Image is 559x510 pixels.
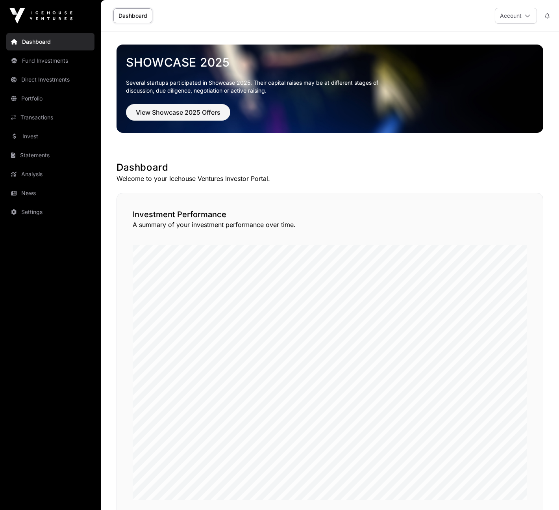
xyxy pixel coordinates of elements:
[6,147,94,164] a: Statements
[136,108,220,117] span: View Showcase 2025 Offers
[495,8,537,24] button: Account
[117,45,543,133] img: Showcase 2025
[6,166,94,183] a: Analysis
[126,79,391,95] p: Several startups participated in Showcase 2025. Their capital raises may be at different stages o...
[126,55,534,69] a: Showcase 2025
[126,104,230,121] button: View Showcase 2025 Offers
[126,112,230,120] a: View Showcase 2025 Offers
[6,184,94,202] a: News
[520,472,559,510] iframe: Chat Widget
[117,161,543,174] h1: Dashboard
[6,52,94,69] a: Fund Investments
[6,128,94,145] a: Invest
[6,33,94,50] a: Dashboard
[6,90,94,107] a: Portfolio
[9,8,72,24] img: Icehouse Ventures Logo
[6,109,94,126] a: Transactions
[6,203,94,221] a: Settings
[133,209,527,220] h2: Investment Performance
[133,220,527,229] p: A summary of your investment performance over time.
[6,71,94,88] a: Direct Investments
[117,174,543,183] p: Welcome to your Icehouse Ventures Investor Portal.
[113,8,152,23] a: Dashboard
